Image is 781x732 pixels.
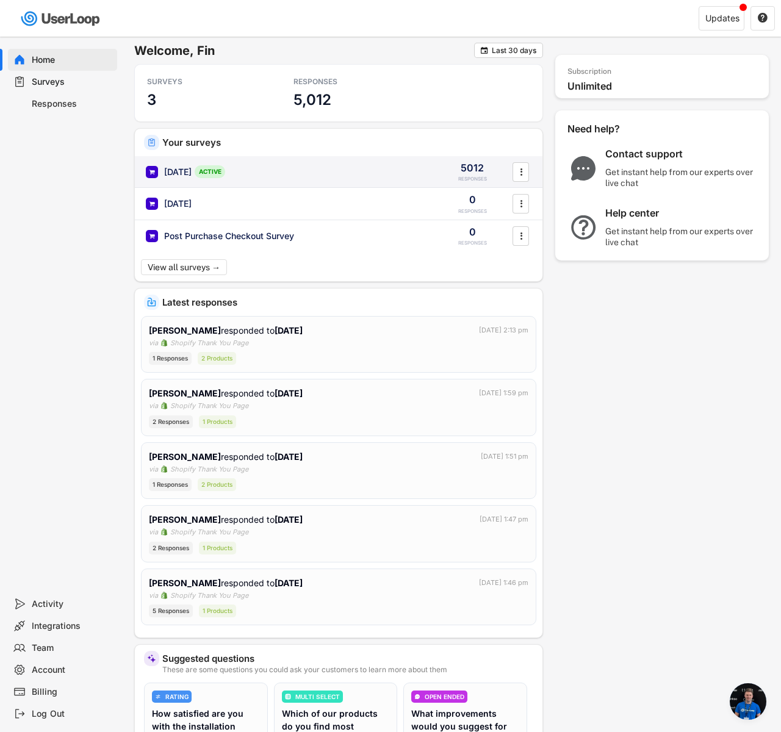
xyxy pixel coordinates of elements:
[515,195,527,213] button: 
[149,450,305,463] div: responded to
[164,166,192,178] div: [DATE]
[160,592,168,599] img: 1156660_ecommerce_logo_shopify_icon%20%281%29.png
[479,578,528,588] div: [DATE] 1:46 pm
[275,514,303,525] strong: [DATE]
[414,694,420,700] img: ConversationMinor.svg
[198,352,236,365] div: 2 Products
[479,388,528,398] div: [DATE] 1:59 pm
[162,654,533,663] div: Suggested questions
[293,90,331,109] h3: 5,012
[134,43,474,59] h6: Welcome, Fin
[567,156,599,181] img: ChatMajor.svg
[481,451,528,462] div: [DATE] 1:51 pm
[458,240,487,246] div: RESPONSES
[567,123,653,135] div: Need help?
[567,215,599,240] img: QuestionMarkInverseMajor.svg
[295,694,340,700] div: MULTI SELECT
[32,76,112,88] div: Surveys
[479,325,528,335] div: [DATE] 2:13 pm
[757,13,768,24] button: 
[164,198,192,210] div: [DATE]
[149,578,221,588] strong: [PERSON_NAME]
[149,478,192,491] div: 1 Responses
[160,402,168,409] img: 1156660_ecommerce_logo_shopify_icon%20%281%29.png
[730,683,766,720] div: Open chat
[458,176,487,182] div: RESPONSES
[164,230,294,242] div: Post Purchase Checkout Survey
[195,165,225,178] div: ACTIVE
[492,47,536,54] div: Last 30 days
[147,77,257,87] div: SURVEYS
[480,46,489,55] button: 
[147,90,156,109] h3: 3
[32,54,112,66] div: Home
[469,193,476,206] div: 0
[285,694,291,700] img: ListMajor.svg
[170,527,248,537] div: Shopify Thank You Page
[520,165,522,178] text: 
[32,686,112,698] div: Billing
[149,590,158,601] div: via
[149,324,305,337] div: responded to
[32,98,112,110] div: Responses
[293,77,403,87] div: RESPONSES
[275,578,303,588] strong: [DATE]
[149,352,192,365] div: 1 Responses
[275,388,303,398] strong: [DATE]
[149,464,158,475] div: via
[162,138,533,147] div: Your surveys
[147,298,156,307] img: IncomingMajor.svg
[32,708,112,720] div: Log Out
[32,664,112,676] div: Account
[165,694,189,700] div: RATING
[149,388,221,398] strong: [PERSON_NAME]
[149,576,305,589] div: responded to
[567,80,763,93] div: Unlimited
[567,67,611,77] div: Subscription
[425,694,464,700] div: OPEN ENDED
[162,298,533,307] div: Latest responses
[605,167,758,188] div: Get instant help from our experts over live chat
[199,605,236,617] div: 1 Products
[149,542,193,554] div: 2 Responses
[162,666,533,673] div: These are some questions you could ask your customers to learn more about them
[199,415,236,428] div: 1 Products
[515,163,527,181] button: 
[141,259,227,275] button: View all surveys →
[515,227,527,245] button: 
[160,339,168,346] img: 1156660_ecommerce_logo_shopify_icon%20%281%29.png
[198,478,236,491] div: 2 Products
[170,338,248,348] div: Shopify Thank You Page
[147,654,156,663] img: MagicMajor%20%28Purple%29.svg
[275,451,303,462] strong: [DATE]
[520,229,522,242] text: 
[275,325,303,335] strong: [DATE]
[149,415,193,428] div: 2 Responses
[458,208,487,215] div: RESPONSES
[170,590,248,601] div: Shopify Thank You Page
[705,14,740,23] div: Updates
[605,148,758,160] div: Contact support
[149,387,305,400] div: responded to
[149,401,158,411] div: via
[32,620,112,632] div: Integrations
[149,451,221,462] strong: [PERSON_NAME]
[149,338,158,348] div: via
[160,528,168,536] img: 1156660_ecommerce_logo_shopify_icon%20%281%29.png
[520,197,522,210] text: 
[199,542,236,554] div: 1 Products
[605,226,758,248] div: Get instant help from our experts over live chat
[469,225,476,239] div: 0
[480,514,528,525] div: [DATE] 1:47 pm
[170,464,248,475] div: Shopify Thank You Page
[461,161,484,174] div: 5012
[149,527,158,537] div: via
[758,12,768,23] text: 
[149,325,221,335] strong: [PERSON_NAME]
[32,642,112,654] div: Team
[155,694,161,700] img: AdjustIcon.svg
[32,598,112,610] div: Activity
[160,465,168,473] img: 1156660_ecommerce_logo_shopify_icon%20%281%29.png
[149,514,221,525] strong: [PERSON_NAME]
[149,513,305,526] div: responded to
